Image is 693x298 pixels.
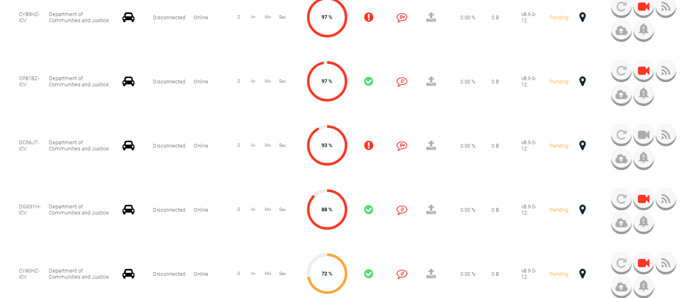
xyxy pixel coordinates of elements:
[19,203,41,216] span: DG63YH-ICV
[517,113,545,178] td: v8.9.0-12
[49,75,109,88] span: Department of Communities and Justice
[639,280,648,291] img: bell_icon_gray.png
[231,271,246,276] span: D
[487,178,517,242] td: 0 B
[517,49,545,113] td: v8.9.0-12
[261,79,275,83] span: Min
[460,271,476,277] span: 0.00 %
[19,11,40,23] span: CY89HZ-ICV
[261,207,275,212] span: Min
[639,88,648,99] img: bell_icon_gray.png
[246,143,261,148] span: Hr
[231,15,246,19] span: D
[550,14,569,21] span: Pending
[550,271,569,277] span: Pending
[275,143,290,148] span: Sec
[153,143,185,149] span: Disconnected
[321,207,333,213] span: 88 %
[153,271,185,277] span: Disconnected
[517,178,545,242] td: v8.9.0-12
[639,152,648,163] img: bell_icon_gray.png
[189,178,226,242] td: Online
[49,11,109,23] span: Department of Communities and Justice
[460,143,476,149] span: 0.00 %
[487,49,517,113] td: 0 B
[231,79,246,83] span: D
[397,204,407,215] i: 0
[231,143,246,148] span: D
[49,268,109,280] span: Department of Communities and Justice
[321,79,333,85] span: 97 %
[246,79,261,83] span: Hr
[189,49,226,113] td: Online
[550,207,569,213] span: Pending
[261,143,275,148] span: Min
[153,79,185,85] span: Disconnected
[397,268,407,279] i: 0
[275,271,290,276] span: Sec
[397,140,407,151] i: 9+
[275,15,290,19] span: Sec
[275,207,290,212] span: Sec
[19,75,39,88] span: CP81BZ-ICV
[487,113,517,178] td: 0 B
[321,14,333,21] span: 97 %
[189,113,226,178] td: Online
[550,79,569,85] span: Pending
[460,14,476,21] span: 0.00 %
[460,207,476,213] span: 0.00 %
[49,203,109,216] span: Department of Communities and Justice
[261,271,275,276] span: Min
[397,76,407,87] i: 0
[550,143,569,149] span: Pending
[19,268,40,280] span: CY80HZ-ICV
[153,14,185,21] span: Disconnected
[321,271,333,277] span: 72 %
[639,23,648,35] img: bell_icon_gray.png
[246,271,261,276] span: Hr
[49,139,109,152] span: Department of Communities and Justice
[153,207,185,213] span: Disconnected
[261,15,275,19] span: Min
[246,207,261,212] span: Hr
[397,12,407,23] i: 9+
[639,216,648,227] img: bell_icon_gray.png
[321,143,333,149] span: 93 %
[460,79,476,85] span: 0.00 %
[275,79,290,83] span: Sec
[246,15,261,19] span: Hr
[231,207,246,212] span: D
[19,139,39,152] span: DC66JT-ICV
